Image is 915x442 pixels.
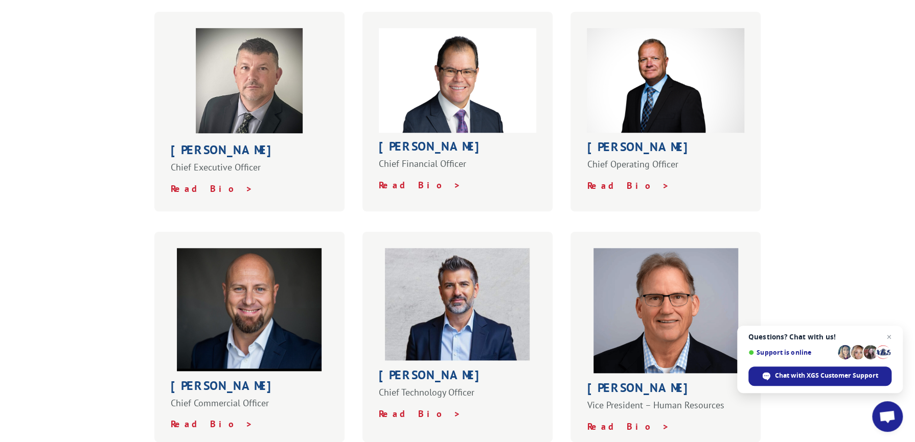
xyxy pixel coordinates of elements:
img: bobkenna-profilepic [196,28,303,133]
img: Greg Laminack [587,28,744,133]
h1: [PERSON_NAME] [171,144,328,161]
p: Chief Commercial Officer [171,397,328,419]
span: Chat with XGS Customer Support [775,371,878,380]
strong: [PERSON_NAME] [587,139,696,155]
h1: [PERSON_NAME] [379,140,536,158]
p: Vice President – Human Resources [587,399,744,421]
a: Read Bio > [379,179,461,191]
span: Questions? Chat with us! [748,333,891,341]
div: Chat with XGS Customer Support [748,366,891,386]
p: Chief Executive Officer [171,161,328,183]
span: Support is online [748,349,834,356]
p: Chief Technology Officer [379,386,536,408]
a: Read Bio > [587,180,669,191]
h1: [PERSON_NAME] [379,369,536,386]
a: Read Bio > [587,421,669,432]
p: Chief Operating Officer [587,158,744,180]
img: placeholder-person [177,248,322,371]
span: Close chat [883,331,895,343]
a: Read Bio > [171,183,253,194]
img: kevin-holland-headshot-web [593,248,738,374]
img: Roger_Silva [379,28,536,133]
p: Chief Financial Officer [379,158,536,179]
div: Open chat [872,401,903,432]
img: dm-profile-website [385,248,530,360]
a: Read Bio > [171,418,253,430]
h1: [PERSON_NAME] [587,382,744,399]
h1: [PERSON_NAME] [171,380,328,397]
a: Read Bio > [379,408,461,420]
